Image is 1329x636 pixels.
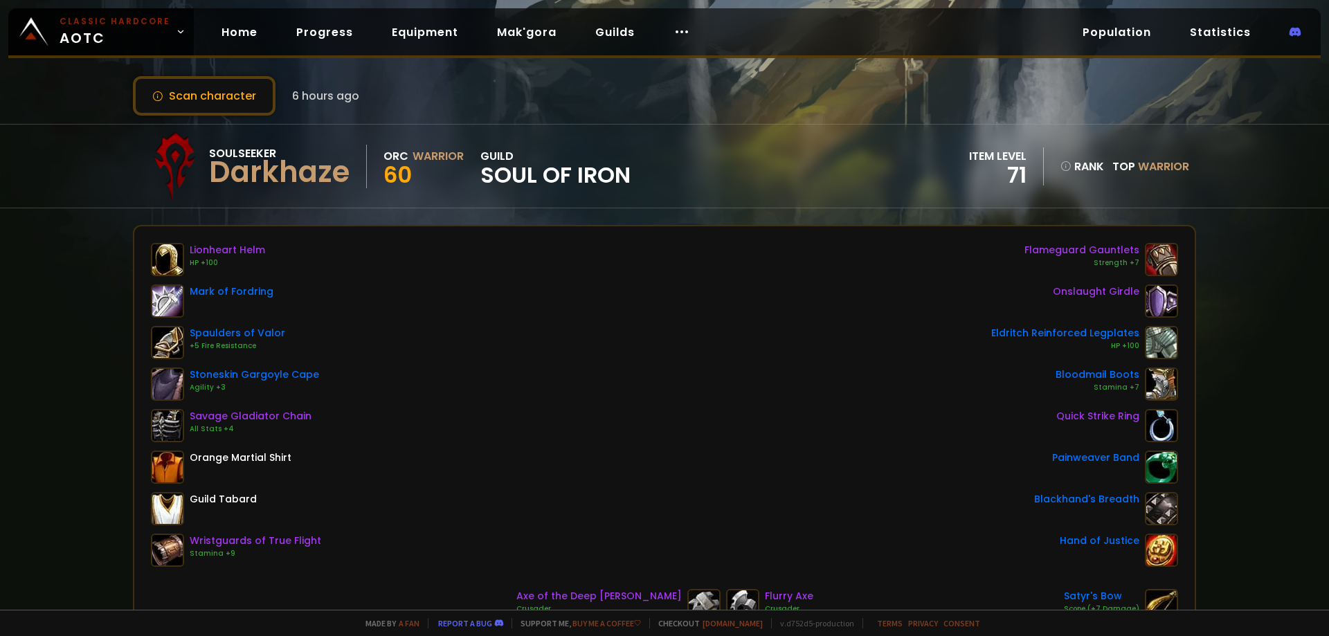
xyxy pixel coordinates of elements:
img: item-18323 [1145,589,1178,622]
img: item-871 [726,589,759,622]
div: Crusader [765,603,813,615]
span: Checkout [649,618,763,628]
a: Mak'gora [486,18,568,46]
div: Guild Tabard [190,492,257,507]
small: Classic Hardcore [60,15,170,28]
a: Equipment [381,18,469,46]
img: item-11815 [1145,534,1178,567]
div: +5 Fire Resistance [190,340,285,352]
div: Soulseeker [209,145,350,162]
div: 71 [969,165,1027,185]
a: [DOMAIN_NAME] [703,618,763,628]
div: Painweaver Band [1052,451,1139,465]
div: Savage Gladiator Chain [190,409,311,424]
a: Terms [877,618,903,628]
span: AOTC [60,15,170,48]
div: guild [480,147,631,185]
div: Flameguard Gauntlets [1024,243,1139,257]
div: Lionheart Helm [190,243,265,257]
div: Quick Strike Ring [1056,409,1139,424]
div: Crusader [516,603,682,615]
div: Warrior [413,147,464,165]
span: 60 [383,159,412,190]
a: Consent [943,618,980,628]
a: Buy me a coffee [572,618,641,628]
img: item-11726 [151,409,184,442]
img: item-19143 [1145,243,1178,276]
div: item level [969,147,1027,165]
span: Warrior [1138,158,1189,174]
div: Orc [383,147,408,165]
a: Guilds [584,18,646,46]
a: Report a bug [438,618,492,628]
div: All Stats +4 [190,424,311,435]
a: a fan [399,618,419,628]
div: Eldritch Reinforced Legplates [991,326,1139,340]
span: Support me, [512,618,641,628]
img: item-13397 [151,367,184,401]
img: item-16733 [151,326,184,359]
div: Stamina +7 [1056,382,1139,393]
img: item-18380 [1145,326,1178,359]
div: HP +100 [991,340,1139,352]
a: Population [1072,18,1162,46]
img: item-19137 [1145,284,1178,318]
a: Privacy [908,618,938,628]
div: Orange Martial Shirt [190,451,291,465]
div: Darkhaze [209,162,350,183]
span: Soul of Iron [480,165,631,185]
a: Home [210,18,269,46]
img: item-12640 [151,243,184,276]
div: Spaulders of Valor [190,326,285,340]
div: Blackhand's Breadth [1034,492,1139,507]
div: Satyr's Bow [1064,589,1139,603]
img: item-13965 [1145,492,1178,525]
div: Bloodmail Boots [1056,367,1139,382]
div: Axe of the Deep [PERSON_NAME] [516,589,682,603]
a: Statistics [1179,18,1262,46]
img: item-811 [687,589,721,622]
div: Onslaught Girdle [1053,284,1139,299]
img: item-13098 [1145,451,1178,484]
div: Hand of Justice [1060,534,1139,548]
div: HP +100 [190,257,265,269]
div: Mark of Fordring [190,284,273,299]
span: 6 hours ago [292,87,359,105]
img: item-18821 [1145,409,1178,442]
img: item-14616 [1145,367,1178,401]
button: Scan character [133,76,275,116]
div: Top [1112,158,1189,175]
div: Agility +3 [190,382,319,393]
div: Stoneskin Gargoyle Cape [190,367,319,382]
div: Flurry Axe [765,589,813,603]
img: item-5976 [151,492,184,525]
span: Made by [357,618,419,628]
div: Wristguards of True Flight [190,534,321,548]
img: item-10052 [151,451,184,484]
div: Scope (+7 Damage) [1064,603,1139,615]
span: v. d752d5 - production [771,618,854,628]
a: Classic HardcoreAOTC [8,8,194,55]
a: Progress [285,18,364,46]
div: Stamina +9 [190,548,321,559]
div: rank [1060,158,1104,175]
div: Strength +7 [1024,257,1139,269]
img: item-18812 [151,534,184,567]
img: item-15411 [151,284,184,318]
